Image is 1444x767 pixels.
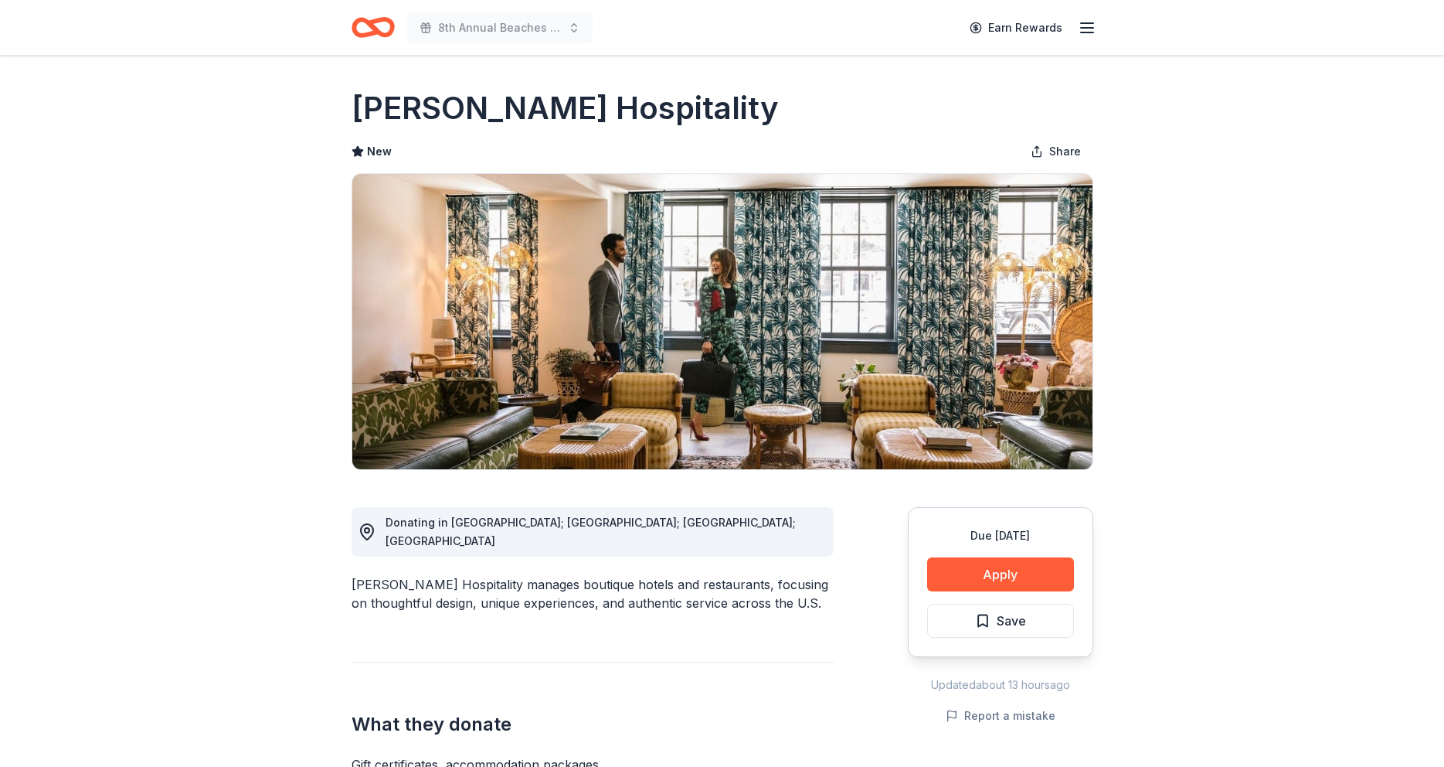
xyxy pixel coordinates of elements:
span: Save [997,611,1026,631]
button: Apply [927,557,1074,591]
h1: [PERSON_NAME] Hospitality [352,87,779,130]
button: Share [1018,136,1093,167]
span: New [367,142,392,161]
span: Donating in [GEOGRAPHIC_DATA]; [GEOGRAPHIC_DATA]; [GEOGRAPHIC_DATA]; [GEOGRAPHIC_DATA] [386,516,796,547]
button: Save [927,604,1074,638]
button: 8th Annual Beaches Tour of Homes [407,12,593,43]
a: Earn Rewards [960,14,1072,42]
img: Image for Oliver Hospitality [352,174,1092,469]
div: Due [DATE] [927,527,1074,545]
h2: What they donate [352,712,834,737]
div: Updated about 13 hours ago [908,676,1093,694]
button: Report a mistake [946,707,1055,725]
span: Share [1049,142,1081,161]
span: 8th Annual Beaches Tour of Homes [438,19,562,37]
a: Home [352,9,395,46]
div: [PERSON_NAME] Hospitality manages boutique hotels and restaurants, focusing on thoughtful design,... [352,575,834,612]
